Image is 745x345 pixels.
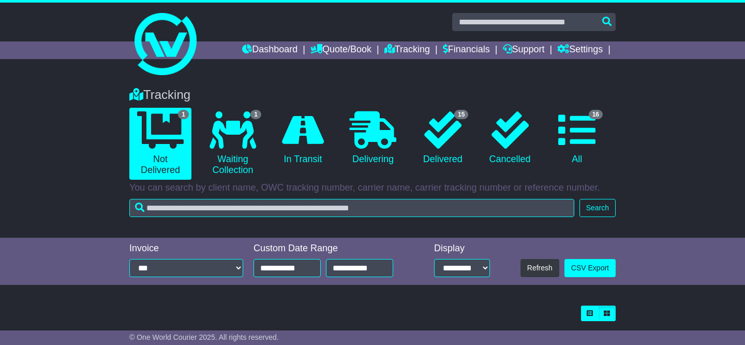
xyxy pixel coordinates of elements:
div: Display [434,243,490,254]
div: Custom Date Range [254,243,409,254]
span: © One World Courier 2025. All rights reserved. [129,333,279,341]
div: Invoice [129,243,243,254]
a: Settings [557,41,603,59]
button: Refresh [520,259,559,277]
span: 1 [250,110,261,119]
span: 1 [178,110,189,119]
a: Dashboard [242,41,297,59]
a: Quote/Book [310,41,371,59]
p: You can search by client name, OWC tracking number, carrier name, carrier tracking number or refe... [129,182,616,194]
a: Support [503,41,545,59]
a: 1 Not Delivered [129,108,191,180]
a: Financials [443,41,490,59]
span: 15 [454,110,468,119]
span: 16 [589,110,603,119]
a: 16 All [549,108,605,169]
a: CSV Export [564,259,616,277]
a: Tracking [384,41,430,59]
button: Search [579,199,616,217]
div: Tracking [124,88,621,103]
a: Cancelled [481,108,538,169]
a: 1 Waiting Collection [202,108,264,180]
a: In Transit [274,108,332,169]
a: 15 Delivered [414,108,471,169]
a: Delivering [342,108,404,169]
